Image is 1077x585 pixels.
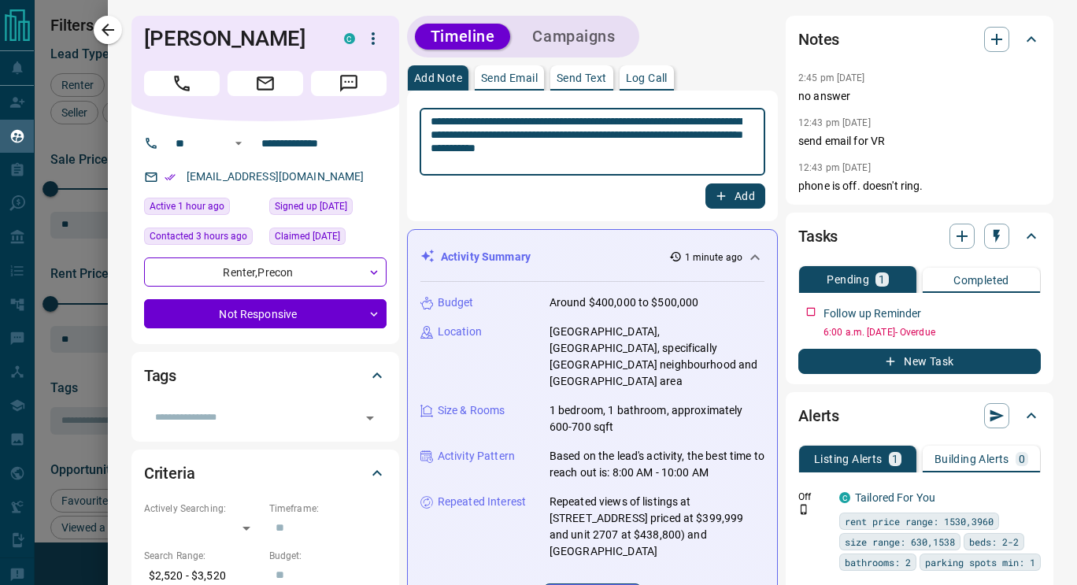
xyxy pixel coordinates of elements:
p: Budget: [269,549,387,563]
p: 1 minute ago [685,250,742,265]
div: Mon Sep 15 2025 [144,198,261,220]
p: 1 [892,454,898,465]
a: [EMAIL_ADDRESS][DOMAIN_NAME] [187,170,365,183]
div: Renter , Precon [144,257,387,287]
span: size range: 630,1538 [845,534,955,550]
p: Based on the lead's activity, the best time to reach out is: 8:00 AM - 10:00 AM [550,448,764,481]
p: Repeated Interest [438,494,526,510]
div: Alerts [798,397,1041,435]
p: 2:45 pm [DATE] [798,72,865,83]
p: Around $400,000 to $500,000 [550,294,699,311]
p: Size & Rooms [438,402,505,419]
p: send email for VR [798,133,1041,150]
span: Message [311,71,387,96]
div: Activity Summary1 minute ago [420,243,764,272]
span: parking spots min: 1 [925,554,1035,570]
span: beds: 2-2 [969,534,1019,550]
div: condos.ca [839,492,850,503]
h2: Notes [798,27,839,52]
svg: Email Verified [165,172,176,183]
div: Tasks [798,217,1041,255]
p: Send Email [481,72,538,83]
p: Building Alerts [935,454,1009,465]
p: 12:43 pm [DATE] [798,117,871,128]
p: Follow up Reminder [823,305,921,322]
p: 1 bedroom, 1 bathroom, approximately 600-700 sqft [550,402,764,435]
p: Log Call [626,72,668,83]
h2: Criteria [144,461,195,486]
p: Repeated views of listings at [STREET_ADDRESS] priced at $399,999 and unit 2707 at $438,800) and ... [550,494,764,560]
div: Tags [144,357,387,394]
span: bathrooms: 2 [845,554,911,570]
div: Tue Sep 09 2025 [269,228,387,250]
h2: Tasks [798,224,838,249]
p: 1 [879,274,885,285]
p: Off [798,490,830,504]
p: Listing Alerts [814,454,883,465]
p: Completed [953,275,1009,286]
button: New Task [798,349,1041,374]
button: Open [229,134,248,153]
p: Activity Pattern [438,448,515,465]
p: Timeframe: [269,502,387,516]
div: Criteria [144,454,387,492]
p: Add Note [414,72,462,83]
a: Tailored For You [855,491,935,504]
p: Location [438,324,482,340]
h1: [PERSON_NAME] [144,26,320,51]
button: Add [705,183,765,209]
div: Not Responsive [144,299,387,328]
svg: Push Notification Only [798,504,809,515]
p: 6:00 a.m. [DATE] - Overdue [823,325,1041,339]
p: Search Range: [144,549,261,563]
p: 0 [1019,454,1025,465]
p: 12:43 pm [DATE] [798,162,871,173]
p: Budget [438,294,474,311]
span: rent price range: 1530,3960 [845,513,994,529]
span: Active 1 hour ago [150,198,224,214]
p: [GEOGRAPHIC_DATA], [GEOGRAPHIC_DATA], specifically [GEOGRAPHIC_DATA] neighbourhood and [GEOGRAPHI... [550,324,764,390]
p: Pending [827,274,869,285]
p: Actively Searching: [144,502,261,516]
p: no answer [798,88,1041,105]
div: condos.ca [344,33,355,44]
span: Claimed [DATE] [275,228,340,244]
button: Campaigns [516,24,631,50]
div: Notes [798,20,1041,58]
p: Activity Summary [441,249,531,265]
span: Call [144,71,220,96]
p: phone is off. doesn't ring. [798,178,1041,194]
div: Mon Sep 15 2025 [144,228,261,250]
button: Open [359,407,381,429]
p: Send Text [557,72,607,83]
div: Mon Oct 07 2024 [269,198,387,220]
h2: Tags [144,363,176,388]
h2: Alerts [798,403,839,428]
span: Signed up [DATE] [275,198,347,214]
button: Timeline [415,24,511,50]
span: Contacted 3 hours ago [150,228,247,244]
span: Email [228,71,303,96]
